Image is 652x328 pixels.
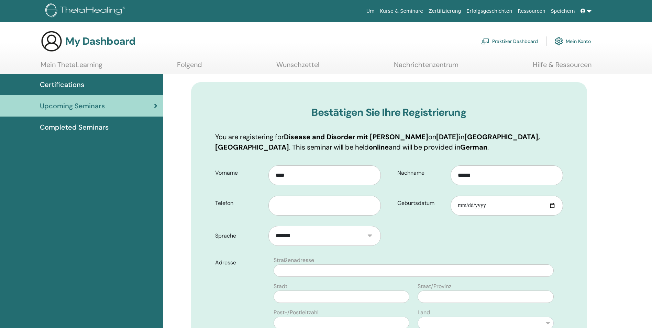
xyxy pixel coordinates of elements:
[394,61,458,74] a: Nachrichtenzentrum
[548,5,578,18] a: Speichern
[436,132,459,141] b: [DATE]
[210,166,269,179] label: Vorname
[40,79,84,90] span: Certifications
[533,61,592,74] a: Hilfe & Ressourcen
[481,38,489,44] img: chalkboard-teacher.svg
[210,197,269,210] label: Telefon
[284,132,428,141] b: Disease and Disorder mit [PERSON_NAME]
[276,61,319,74] a: Wunschzettel
[555,34,591,49] a: Mein Konto
[418,308,430,317] label: Land
[377,5,426,18] a: Kurse & Seminare
[274,282,287,291] label: Stadt
[215,132,563,152] p: You are registering for on in . This seminar will be held and will be provided in .
[492,38,538,44] font: Praktiker Dashboard
[210,256,270,269] label: Adresse
[460,143,487,152] b: German
[40,122,109,132] span: Completed Seminars
[41,30,63,52] img: generic-user-icon.jpg
[481,34,538,49] a: Praktiker Dashboard
[210,229,269,242] label: Sprache
[555,35,563,47] img: cog.svg
[65,35,135,47] h3: My Dashboard
[392,197,451,210] label: Geburtsdatum
[566,38,591,44] font: Mein Konto
[41,61,102,74] a: Mein ThetaLearning
[40,101,105,111] span: Upcoming Seminars
[392,166,451,179] label: Nachname
[274,308,319,317] label: Post-/Postleitzahl
[426,5,464,18] a: Zertifizierung
[515,5,548,18] a: Ressourcen
[274,256,314,264] label: Straßenadresse
[364,5,377,18] a: Um
[369,143,389,152] b: online
[177,61,202,74] a: Folgend
[464,5,515,18] a: Erfolgsgeschichten
[45,3,128,19] img: logo.png
[418,282,451,291] label: Staat/Provinz
[215,106,563,119] h3: Bestätigen Sie Ihre Registrierung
